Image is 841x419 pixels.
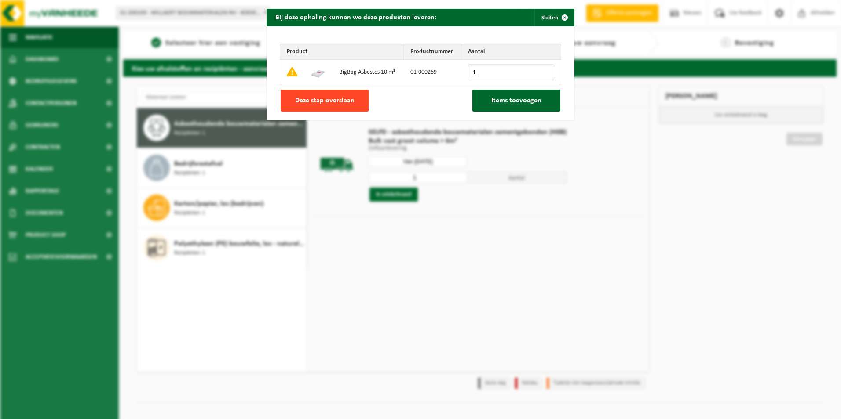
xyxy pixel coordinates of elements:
[472,90,560,112] button: Items toevoegen
[491,97,541,104] span: Items toevoegen
[534,9,574,26] button: Sluiten
[333,60,404,85] td: BigBag Asbestos 10 m³
[295,97,355,104] span: Deze stap overslaan
[404,60,461,85] td: 01-000269
[281,90,369,112] button: Deze stap overslaan
[280,44,404,60] th: Product
[461,44,561,60] th: Aantal
[311,65,325,79] img: 01-000269
[267,9,445,25] h2: Bij deze ophaling kunnen we deze producten leveren:
[404,44,461,60] th: Productnummer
